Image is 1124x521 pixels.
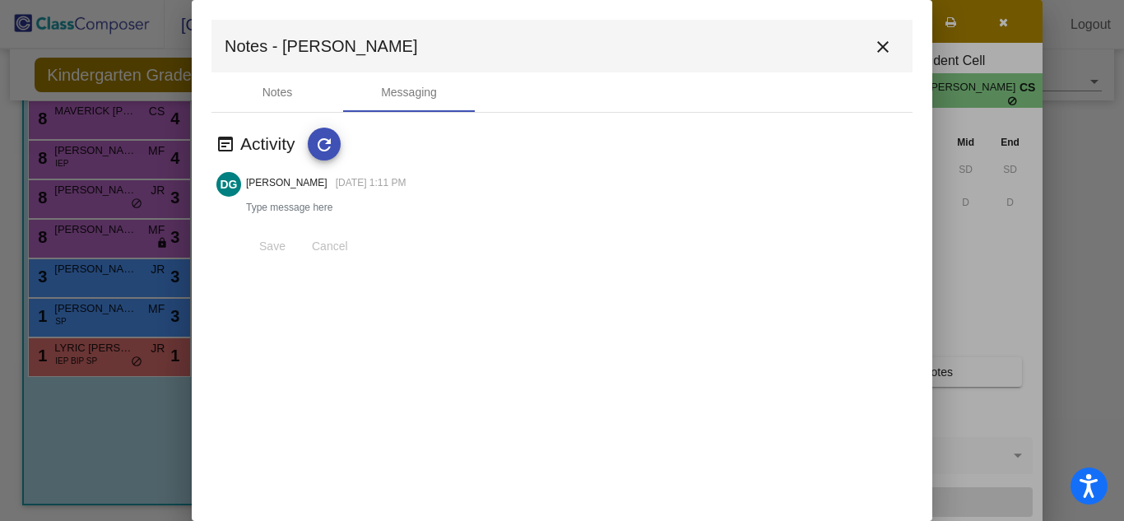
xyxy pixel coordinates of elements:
[381,84,437,101] div: Messaging
[873,37,893,57] mat-icon: close
[314,135,334,155] mat-icon: refresh
[246,175,327,190] p: [PERSON_NAME]
[259,240,286,253] span: Save
[216,172,241,197] mat-chip-avatar: DG
[225,33,418,59] span: Notes - [PERSON_NAME]
[240,133,308,154] h3: Activity
[216,134,235,154] mat-icon: wysiwyg
[262,84,293,101] div: Notes
[336,177,406,188] span: [DATE] 1:11 PM
[312,240,348,253] span: Cancel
